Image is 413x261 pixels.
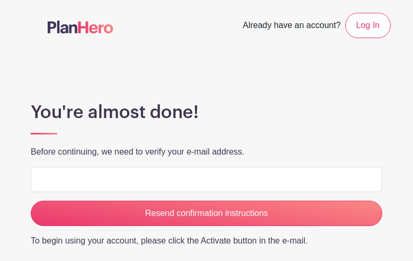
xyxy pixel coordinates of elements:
p: To begin using your account, please click the Activate button in the e-mail. [31,235,382,247]
h1: You're almost done! [31,102,382,123]
img: logo-507f7623f17ff9eddc593b1ce0a138ce2505c220e1c5a4e2b4648c50719b7d32.svg [48,21,113,33]
span: Already have an account? [243,15,341,38]
input: Resend confirmation instructions [31,201,382,226]
a: Log In [345,13,391,38]
p: Before continuing, we need to verify your e-mail address. [31,146,382,158]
